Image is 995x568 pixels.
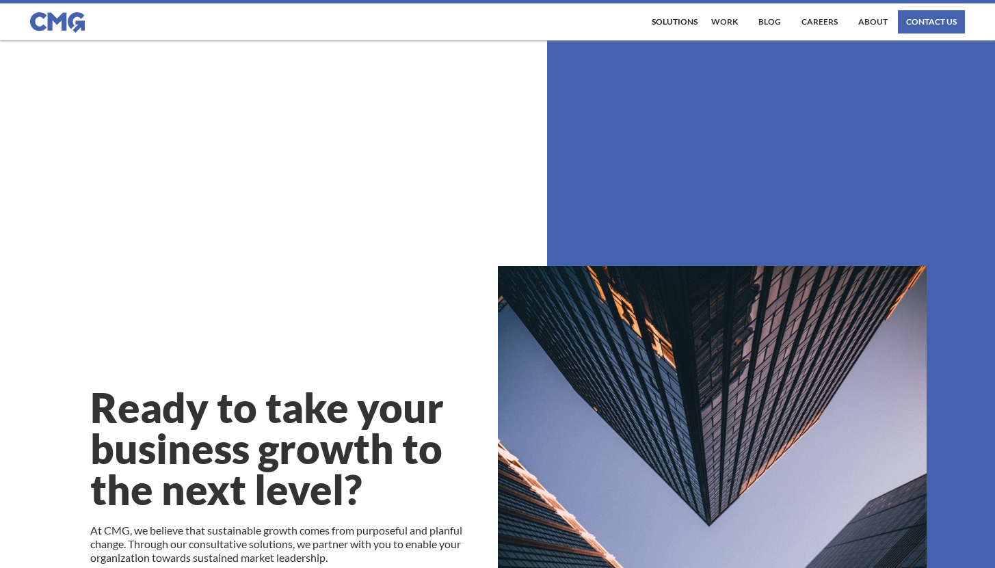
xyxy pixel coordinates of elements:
[652,18,698,26] div: Solutions
[755,10,784,33] a: Blog
[906,18,957,26] div: contact us
[90,524,477,565] p: At CMG, we believe that sustainable growth comes from purposeful and planful change. Through our ...
[855,10,891,33] a: About
[798,10,841,33] a: Careers
[30,12,85,33] img: CMG logo in blue.
[90,387,477,510] h1: Ready to take your business growth to the next level?
[708,10,741,33] a: work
